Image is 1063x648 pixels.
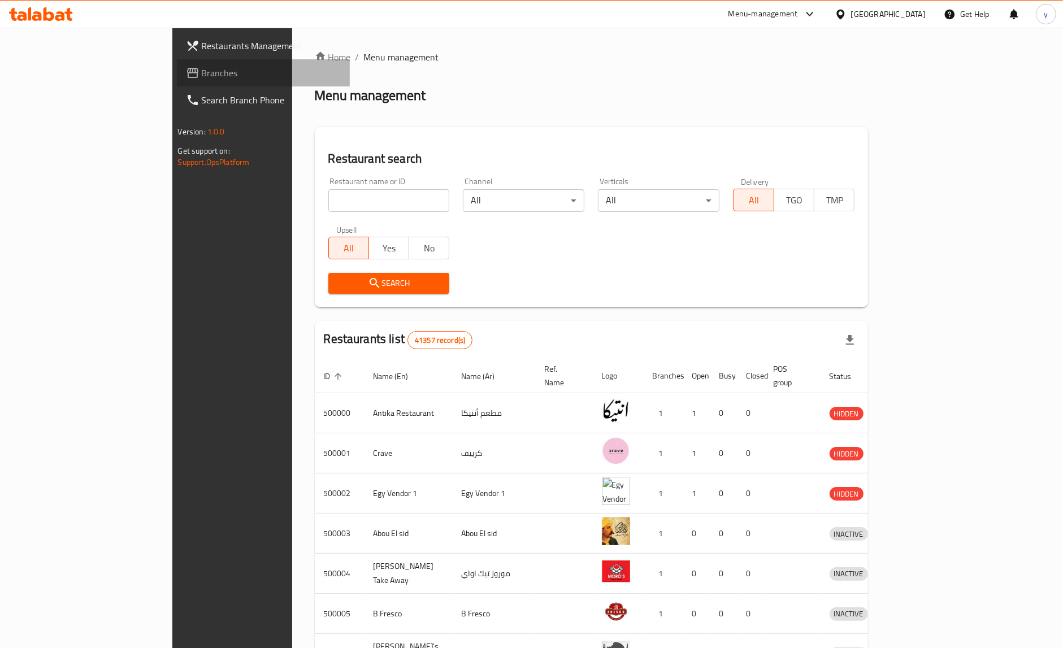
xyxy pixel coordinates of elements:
span: INACTIVE [830,607,868,620]
span: Yes [374,240,405,256]
span: Branches [202,66,341,80]
a: Restaurants Management [177,32,350,59]
td: Crave [365,433,453,473]
td: 0 [737,473,765,514]
td: B Fresco [365,594,453,634]
span: INACTIVE [830,528,868,541]
td: [PERSON_NAME] Take Away [365,554,453,594]
td: 0 [710,594,737,634]
button: TGO [774,189,814,211]
button: Yes [368,237,409,259]
td: 1 [644,554,683,594]
div: All [463,189,584,212]
button: Search [328,273,450,294]
span: Name (Ar) [462,369,510,383]
td: Egy Vendor 1 [365,473,453,514]
td: 1 [683,473,710,514]
td: 1 [644,514,683,554]
span: POS group [774,362,807,389]
div: [GEOGRAPHIC_DATA] [851,8,926,20]
a: Search Branch Phone [177,86,350,114]
label: Delivery [741,177,769,185]
span: Status [830,369,866,383]
input: Search for restaurant name or ID.. [328,189,450,212]
th: Logo [593,359,644,393]
button: All [733,189,774,211]
th: Closed [737,359,765,393]
td: Egy Vendor 1 [453,473,536,514]
td: 0 [683,594,710,634]
td: 0 [737,514,765,554]
span: HIDDEN [830,488,864,501]
span: y [1044,8,1048,20]
button: No [409,237,449,259]
nav: breadcrumb [315,50,869,64]
h2: Menu management [315,86,426,105]
div: INACTIVE [830,527,868,541]
td: 1 [683,393,710,433]
span: TGO [779,192,810,208]
img: Abou El sid [602,517,630,545]
span: Get support on: [178,143,230,158]
td: 0 [737,433,765,473]
th: Branches [644,359,683,393]
td: 1 [644,594,683,634]
a: Support.OpsPlatform [178,155,250,169]
span: Restaurants Management [202,39,341,53]
h2: Restaurants list [324,330,473,349]
img: Egy Vendor 1 [602,477,630,505]
td: كرييف [453,433,536,473]
div: Menu-management [728,7,798,21]
td: موروز تيك اواي [453,554,536,594]
td: 0 [737,594,765,634]
div: Total records count [407,331,472,349]
span: Name (En) [374,369,423,383]
div: All [598,189,719,212]
span: Version: [178,124,206,139]
td: 1 [644,433,683,473]
h2: Restaurant search [328,150,855,167]
div: INACTIVE [830,567,868,581]
td: 0 [710,433,737,473]
div: INACTIVE [830,607,868,621]
td: مطعم أنتيكا [453,393,536,433]
td: Antika Restaurant [365,393,453,433]
span: All [333,240,365,256]
td: 0 [737,554,765,594]
li: / [355,50,359,64]
td: 0 [683,514,710,554]
td: 0 [737,393,765,433]
span: 1.0.0 [207,124,225,139]
span: HIDDEN [830,407,864,420]
span: Ref. Name [545,362,579,389]
span: 41357 record(s) [408,335,472,346]
td: Abou El sid [365,514,453,554]
span: ID [324,369,345,383]
td: 0 [683,554,710,594]
td: Abou El sid [453,514,536,554]
th: Open [683,359,710,393]
span: INACTIVE [830,567,868,580]
button: TMP [814,189,854,211]
td: 0 [710,473,737,514]
span: Menu management [364,50,439,64]
td: B Fresco [453,594,536,634]
th: Busy [710,359,737,393]
img: Moro's Take Away [602,557,630,585]
span: No [414,240,445,256]
span: Search Branch Phone [202,93,341,107]
div: HIDDEN [830,487,864,501]
td: 0 [710,554,737,594]
td: 1 [644,473,683,514]
div: Export file [836,327,864,354]
img: B Fresco [602,597,630,625]
label: Upsell [336,225,357,233]
a: Branches [177,59,350,86]
button: All [328,237,369,259]
img: Crave [602,437,630,465]
td: 0 [710,514,737,554]
td: 1 [644,393,683,433]
span: HIDDEN [830,447,864,460]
